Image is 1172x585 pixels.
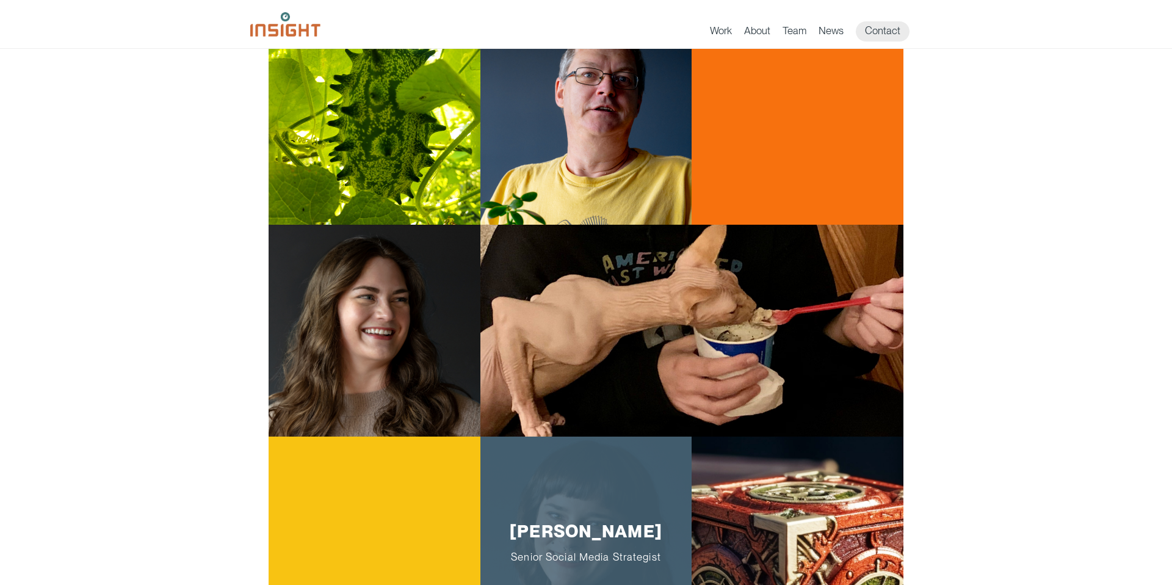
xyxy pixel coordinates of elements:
[269,13,903,225] a: Stuart Little
[499,551,673,563] span: Senior Social Media Strategist
[856,21,910,42] a: Contact
[250,12,320,37] img: Insight Marketing Design
[269,225,480,437] img: Katrina Vyborny
[744,24,770,42] a: About
[710,21,922,42] nav: primary navigation menu
[499,521,673,563] p: [PERSON_NAME]
[480,13,692,225] img: Stuart Little
[269,225,903,437] a: Katrina Vyborny
[710,24,732,42] a: Work
[819,24,844,42] a: News
[783,24,806,42] a: Team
